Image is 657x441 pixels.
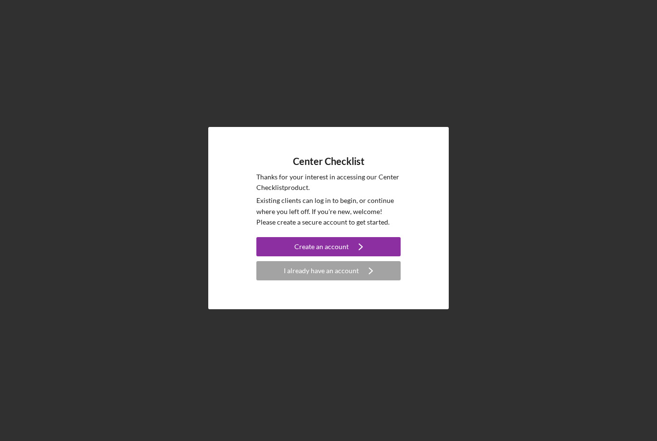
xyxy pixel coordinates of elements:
[256,237,401,256] button: Create an account
[256,172,401,193] p: Thanks for your interest in accessing our Center Checklist product.
[284,261,359,280] div: I already have an account
[293,156,365,167] h4: Center Checklist
[256,261,401,280] button: I already have an account
[294,237,349,256] div: Create an account
[256,195,401,227] p: Existing clients can log in to begin, or continue where you left off. If you're new, welcome! Ple...
[256,237,401,259] a: Create an account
